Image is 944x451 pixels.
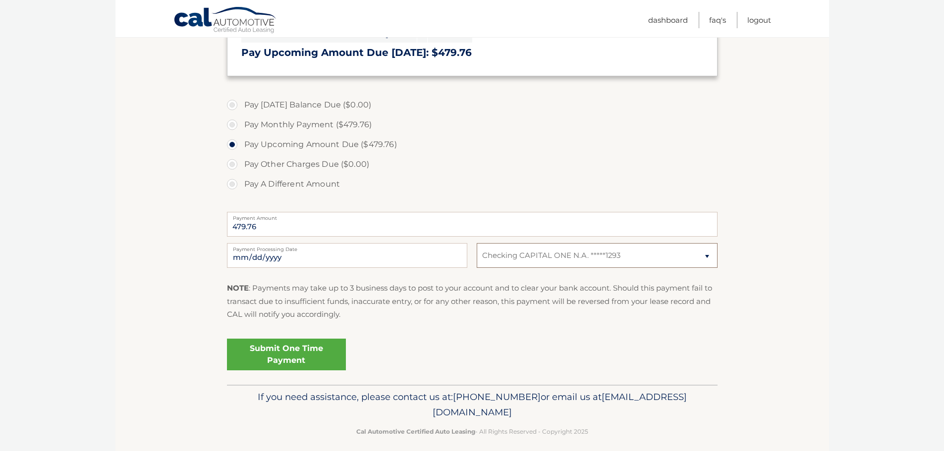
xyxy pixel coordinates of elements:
[227,174,718,194] label: Pay A Different Amount
[356,428,475,435] strong: Cal Automotive Certified Auto Leasing
[227,212,718,220] label: Payment Amount
[241,47,703,59] h3: Pay Upcoming Amount Due [DATE]: $479.76
[709,12,726,28] a: FAQ's
[227,243,467,251] label: Payment Processing Date
[747,12,771,28] a: Logout
[227,95,718,115] label: Pay [DATE] Balance Due ($0.00)
[227,283,249,293] strong: NOTE
[233,426,711,437] p: - All Rights Reserved - Copyright 2025
[648,12,688,28] a: Dashboard
[227,212,718,237] input: Payment Amount
[453,391,541,402] span: [PHONE_NUMBER]
[227,339,346,370] a: Submit One Time Payment
[227,282,718,321] p: : Payments may take up to 3 business days to post to your account and to clear your bank account....
[173,6,278,35] a: Cal Automotive
[227,243,467,268] input: Payment Date
[227,154,718,174] label: Pay Other Charges Due ($0.00)
[227,135,718,154] label: Pay Upcoming Amount Due ($479.76)
[227,115,718,135] label: Pay Monthly Payment ($479.76)
[233,389,711,421] p: If you need assistance, please contact us at: or email us at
